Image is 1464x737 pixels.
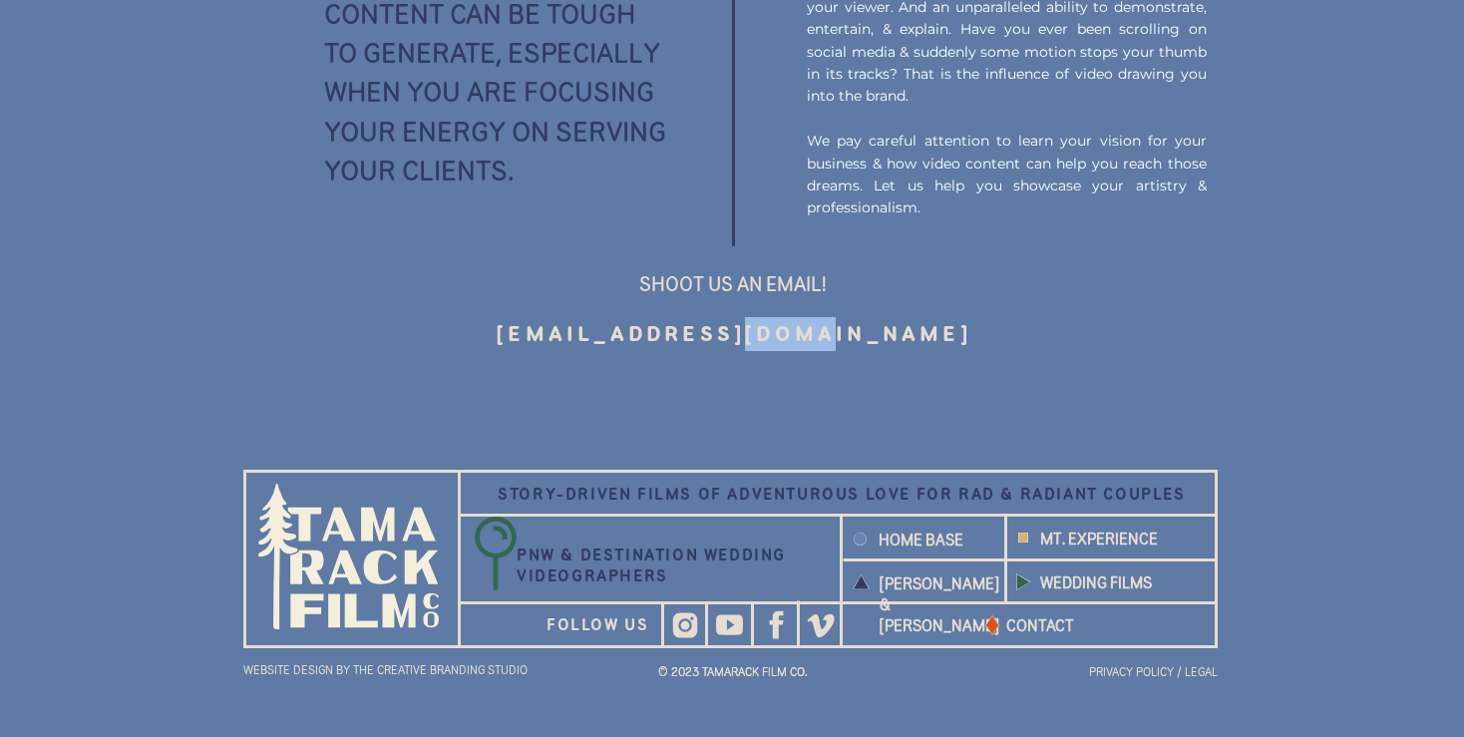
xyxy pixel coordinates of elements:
[879,531,963,549] b: HOME BASE
[1040,530,1158,548] b: MT. EXPERIENCE
[547,612,662,631] a: follow us
[592,664,873,691] h3: © 2023 TAMARACK FILM CO.
[517,545,787,589] h3: PNW & DESTINATION WEDDING VIDEOGRAPHERS
[1040,573,1152,591] b: WEDDING FILMS
[880,574,999,634] b: [PERSON_NAME] & [PERSON_NAME]
[243,662,533,677] a: WEBSITE DESIGN BY THE CREATIVE BRANDING STUDIO
[463,484,1221,508] h3: STORY-DRIVEN FILMS OF ADVENTUROUS LOVE FOR RAD & RADIANT COUPLES
[937,664,1218,691] h3: PRIVACY POLICY / LEGAL
[1040,572,1206,599] a: WEDDING FILMS
[879,530,980,556] a: HOME BASE
[1006,615,1172,642] a: CONTACT
[384,317,1084,351] h3: [EMAIL_ADDRESS][DOMAIN_NAME]
[880,573,980,589] a: [PERSON_NAME] & [PERSON_NAME]
[382,268,1082,302] h3: SHOOT US AN EMAIL!
[1040,529,1206,555] a: MT. EXPERIENCE
[1006,616,1074,634] b: CONTACT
